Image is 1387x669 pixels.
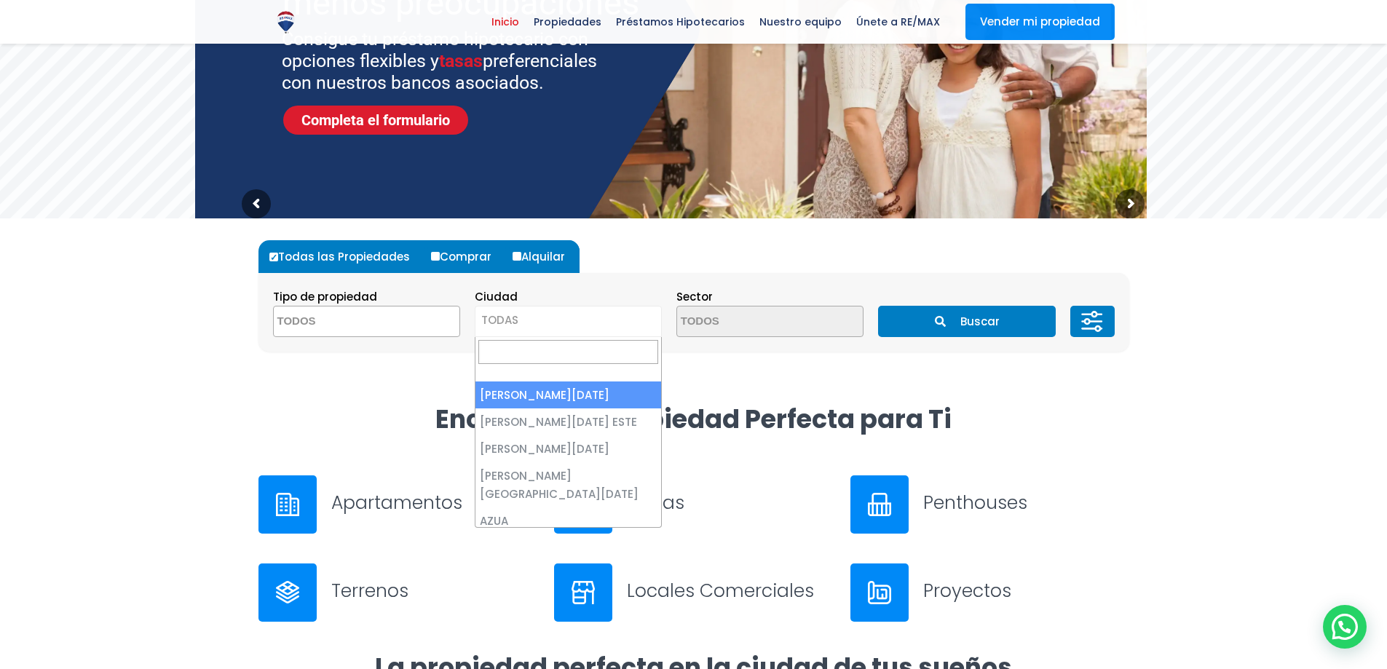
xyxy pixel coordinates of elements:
[282,28,616,94] sr7-txt: Consigue tu préstamo hipotecario con opciones flexibles y preferenciales con nuestros bancos asoc...
[849,11,947,33] span: Únete a RE/MAX
[266,240,424,273] label: Todas las Propiedades
[478,340,658,364] input: Search
[331,490,537,515] h3: Apartamentos
[331,578,537,603] h3: Terrenos
[554,475,833,534] a: Casas
[923,578,1129,603] h3: Proyectos
[427,240,506,273] label: Comprar
[627,578,833,603] h3: Locales Comerciales
[676,289,713,304] span: Sector
[965,4,1115,40] a: Vender mi propiedad
[431,252,440,261] input: Comprar
[475,310,661,330] span: TODAS
[273,289,377,304] span: Tipo de propiedad
[258,563,537,622] a: Terrenos
[850,563,1129,622] a: Proyectos
[513,252,521,261] input: Alquilar
[439,50,483,71] span: tasas
[435,401,952,437] strong: Encuentra la Propiedad Perfecta para Ti
[554,563,833,622] a: Locales Comerciales
[475,381,661,408] li: [PERSON_NAME][DATE]
[475,306,662,337] span: TODAS
[475,408,661,435] li: [PERSON_NAME][DATE] ESTE
[475,289,518,304] span: Ciudad
[475,507,661,534] li: AZUA
[273,9,299,35] img: Logo de REMAX
[609,11,752,33] span: Préstamos Hipotecarios
[526,11,609,33] span: Propiedades
[509,240,580,273] label: Alquilar
[752,11,849,33] span: Nuestro equipo
[274,306,415,338] textarea: Search
[475,435,661,462] li: [PERSON_NAME][DATE]
[269,253,278,261] input: Todas las Propiedades
[677,306,818,338] textarea: Search
[850,475,1129,534] a: Penthouses
[923,490,1129,515] h3: Penthouses
[627,490,833,515] h3: Casas
[484,11,526,33] span: Inicio
[878,306,1056,337] button: Buscar
[258,475,537,534] a: Apartamentos
[475,462,661,507] li: [PERSON_NAME][GEOGRAPHIC_DATA][DATE]
[481,312,518,328] span: TODAS
[283,106,468,135] a: Completa el formulario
